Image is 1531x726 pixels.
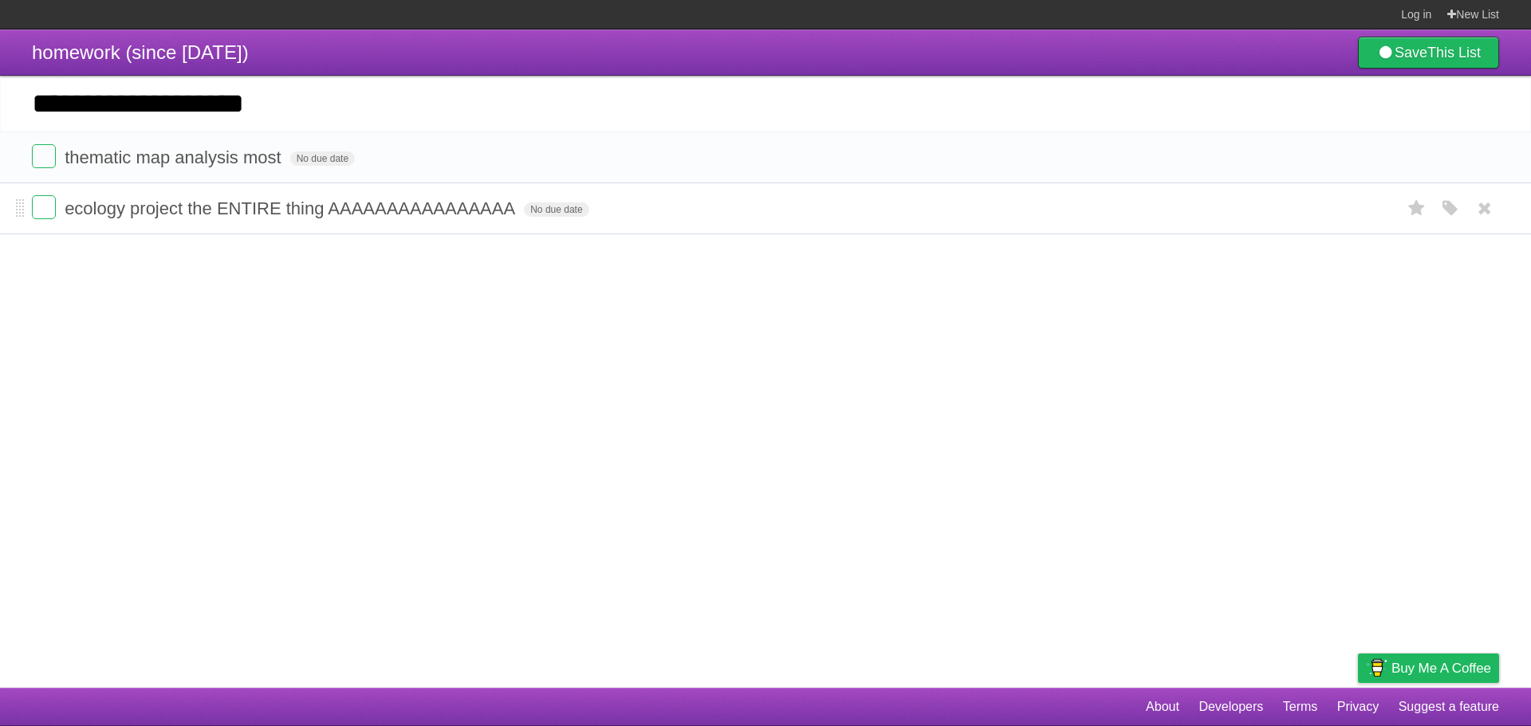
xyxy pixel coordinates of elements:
[290,151,355,166] span: No due date
[1358,37,1499,69] a: SaveThis List
[32,144,56,168] label: Done
[32,195,56,219] label: Done
[1337,692,1379,722] a: Privacy
[1146,692,1179,722] a: About
[1402,195,1432,222] label: Star task
[1198,692,1263,722] a: Developers
[65,198,519,218] span: ecology project the ENTIRE thing AAAAAAAAAAAAAAAA
[1399,692,1499,722] a: Suggest a feature
[1366,654,1387,681] img: Buy me a coffee
[1427,45,1481,61] b: This List
[1283,692,1318,722] a: Terms
[524,202,588,217] span: No due date
[1358,653,1499,683] a: Buy me a coffee
[65,147,285,167] span: thematic map analysis most
[32,41,249,63] span: homework (since [DATE])
[1391,654,1491,682] span: Buy me a coffee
